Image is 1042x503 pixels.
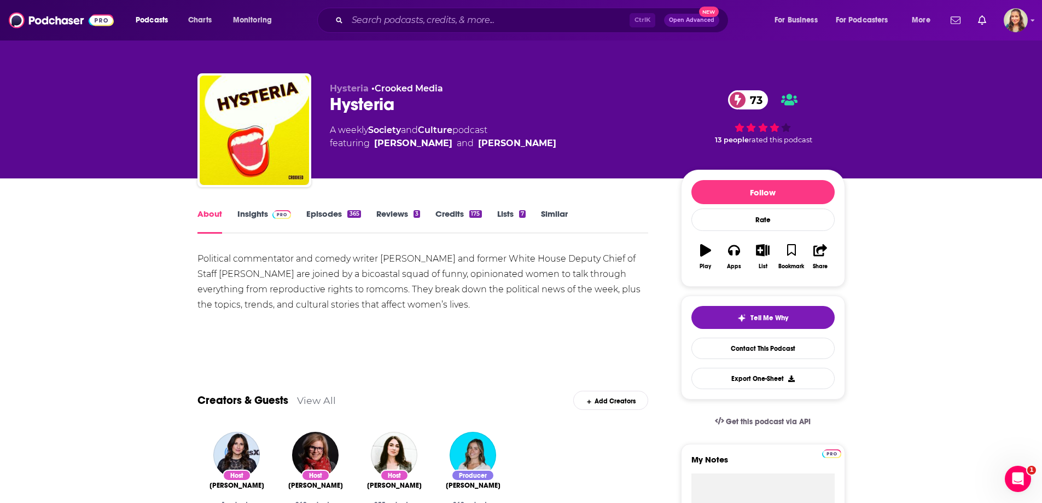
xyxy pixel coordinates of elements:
[368,125,401,135] a: Society
[691,368,835,389] button: Export One-Sheet
[209,481,264,490] a: Michaela Watkins
[367,481,422,490] span: [PERSON_NAME]
[720,237,748,276] button: Apps
[451,470,494,481] div: Producer
[418,125,452,135] a: Culture
[806,237,834,276] button: Share
[288,481,343,490] a: Alyssa Mastromonaco
[748,237,777,276] button: List
[573,391,648,410] div: Add Creators
[213,432,260,478] img: Michaela Watkins
[375,83,443,94] a: Crooked Media
[306,209,360,234] a: Episodes365
[469,210,481,218] div: 175
[630,13,655,27] span: Ctrl K
[715,136,749,144] span: 13 people
[699,7,719,17] span: New
[691,306,835,329] button: tell me why sparkleTell Me Why
[371,432,417,478] img: Erin Ryan
[330,83,369,94] span: Hysteria
[1004,8,1028,32] img: User Profile
[330,124,556,150] div: A weekly podcast
[664,14,719,27] button: Open AdvancedNew
[904,11,944,29] button: open menu
[347,210,360,218] div: 365
[727,263,741,270] div: Apps
[223,470,251,481] div: Host
[497,209,526,234] a: Lists7
[691,209,835,231] div: Rate
[330,137,556,150] span: featuring
[912,13,930,28] span: More
[541,209,568,234] a: Similar
[737,314,746,322] img: tell me why sparkle
[700,263,711,270] div: Play
[691,237,720,276] button: Play
[691,180,835,204] button: Follow
[706,408,820,435] a: Get this podcast via API
[822,449,841,458] img: Podchaser Pro
[446,481,500,490] a: Caroline Reston
[376,209,420,234] a: Reviews3
[435,209,481,234] a: Credits175
[1004,8,1028,32] span: Logged in as adriana.guzman
[1004,8,1028,32] button: Show profile menu
[197,251,649,313] div: Political commentator and comedy writer [PERSON_NAME] and former White House Deputy Chief of Staf...
[9,10,114,31] img: Podchaser - Follow, Share and Rate Podcasts
[775,13,818,28] span: For Business
[778,263,804,270] div: Bookmark
[188,13,212,28] span: Charts
[974,11,991,30] a: Show notifications dropdown
[946,11,965,30] a: Show notifications dropdown
[777,237,806,276] button: Bookmark
[726,417,811,426] span: Get this podcast via API
[292,432,339,478] img: Alyssa Mastromonaco
[691,338,835,359] a: Contact This Podcast
[374,137,452,150] a: Erin Ryan
[371,83,443,94] span: •
[328,8,739,33] div: Search podcasts, credits, & more...
[759,263,767,270] div: List
[1005,466,1031,492] iframe: Intercom live chat
[233,13,272,28] span: Monitoring
[225,11,286,29] button: open menu
[450,432,496,478] img: Caroline Reston
[288,481,343,490] span: [PERSON_NAME]
[200,76,309,185] img: Hysteria
[197,209,222,234] a: About
[749,136,812,144] span: rated this podcast
[414,210,420,218] div: 3
[1027,466,1036,475] span: 1
[829,11,904,29] button: open menu
[822,448,841,458] a: Pro website
[209,481,264,490] span: [PERSON_NAME]
[367,481,422,490] a: Erin Ryan
[128,11,182,29] button: open menu
[691,454,835,473] label: My Notes
[836,13,888,28] span: For Podcasters
[519,210,526,218] div: 7
[197,394,288,407] a: Creators & Guests
[401,125,418,135] span: and
[669,18,714,23] span: Open Advanced
[301,470,330,481] div: Host
[272,210,292,219] img: Podchaser Pro
[347,11,630,29] input: Search podcasts, credits, & more...
[728,90,768,109] a: 73
[380,470,409,481] div: Host
[750,314,788,322] span: Tell Me Why
[237,209,292,234] a: InsightsPodchaser Pro
[297,395,336,406] a: View All
[181,11,218,29] a: Charts
[767,11,831,29] button: open menu
[478,137,556,150] a: Alyssa Mastromonaco
[457,137,474,150] span: and
[813,263,828,270] div: Share
[739,90,768,109] span: 73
